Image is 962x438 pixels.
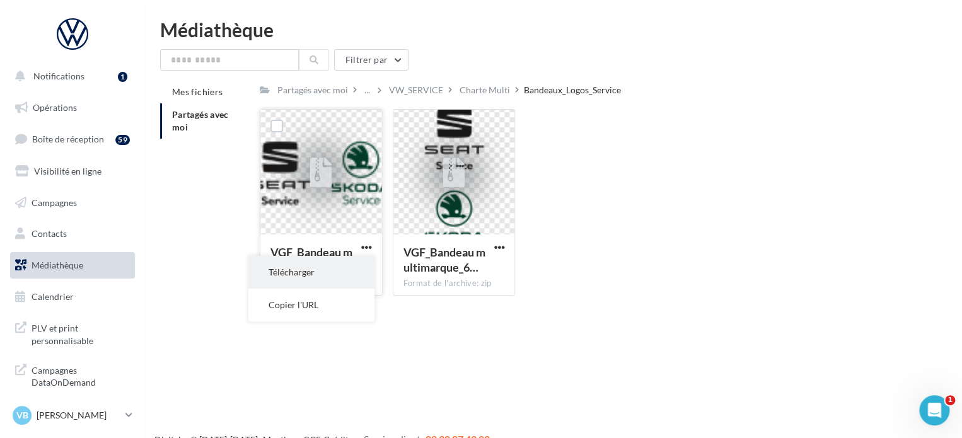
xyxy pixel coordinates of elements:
[334,49,409,71] button: Filtrer par
[403,245,485,274] span: VGF_Bandeau multimarque_6 marques_Vertical
[8,252,137,279] a: Médiathèque
[32,320,130,347] span: PLV et print personnalisable
[32,362,130,389] span: Campagnes DataOnDemand
[270,245,352,274] span: VGF_Bandeau multimarque_6 marques_Horizontal
[8,284,137,310] a: Calendrier
[389,84,443,96] div: VW_SERVICE
[8,63,132,89] button: Notifications 1
[172,86,223,97] span: Mes fichiers
[10,403,135,427] a: VB [PERSON_NAME]
[248,289,374,321] button: Copier l'URL
[8,221,137,247] a: Contacts
[919,395,949,425] iframe: Intercom live chat
[32,228,67,239] span: Contacts
[32,134,104,144] span: Boîte de réception
[403,278,505,289] div: Format de l'archive: zip
[8,125,137,153] a: Boîte de réception59
[8,314,137,352] a: PLV et print personnalisable
[945,395,955,405] span: 1
[277,84,348,96] div: Partagés avec moi
[32,260,83,270] span: Médiathèque
[8,158,137,185] a: Visibilité en ligne
[8,190,137,216] a: Campagnes
[8,95,137,121] a: Opérations
[362,81,373,99] div: ...
[172,109,229,132] span: Partagés avec moi
[16,409,28,422] span: VB
[460,84,510,96] div: Charte Multi
[248,256,374,289] button: Télécharger
[32,291,74,302] span: Calendrier
[8,357,137,394] a: Campagnes DataOnDemand
[37,409,120,422] p: [PERSON_NAME]
[118,72,127,82] div: 1
[34,166,101,176] span: Visibilité en ligne
[33,71,84,81] span: Notifications
[524,84,621,96] div: Bandeaux_Logos_Service
[32,197,77,207] span: Campagnes
[115,135,130,145] div: 59
[160,20,947,39] div: Médiathèque
[33,102,77,113] span: Opérations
